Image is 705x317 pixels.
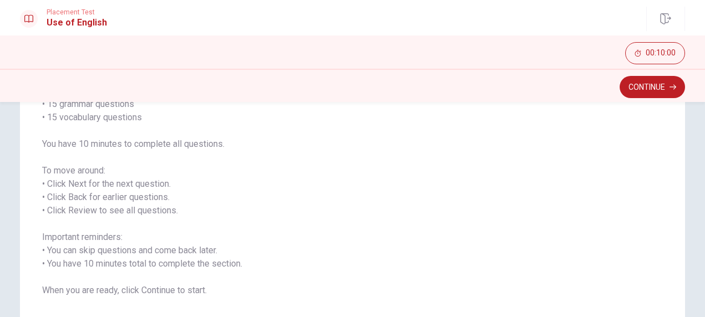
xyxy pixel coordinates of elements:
h1: Use of English [47,16,107,29]
span: Placement Test [47,8,107,16]
span: You will answer 30 questions in total: • 15 grammar questions • 15 vocabulary questions You have ... [42,84,663,297]
span: 00:10:00 [646,49,676,58]
button: Continue [620,76,685,98]
button: 00:10:00 [625,42,685,64]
